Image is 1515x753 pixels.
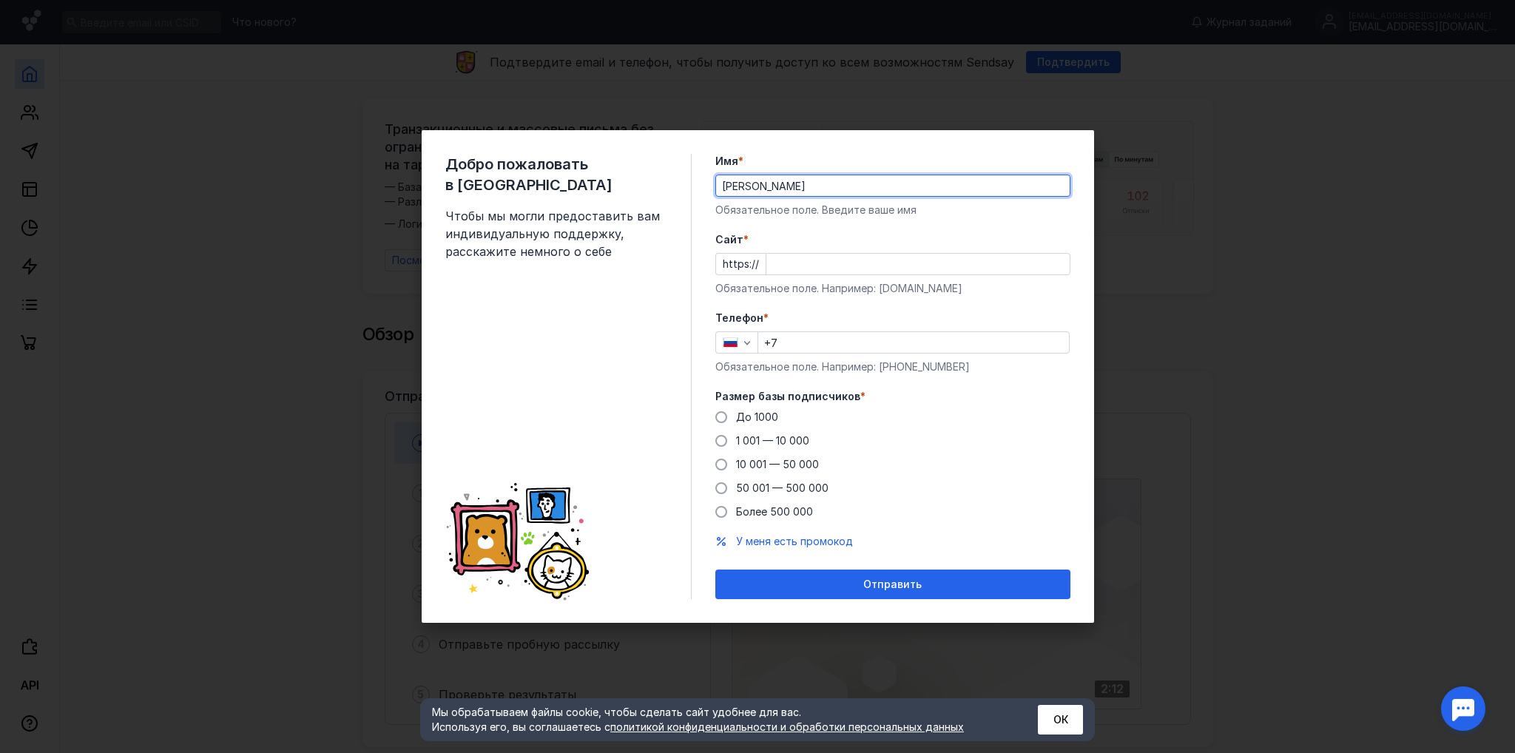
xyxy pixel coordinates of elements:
[863,578,922,591] span: Отправить
[445,207,667,260] span: Чтобы мы могли предоставить вам индивидуальную поддержку, расскажите немного о себе
[445,154,667,195] span: Добро пожаловать в [GEOGRAPHIC_DATA]
[715,232,743,247] span: Cайт
[610,720,964,733] a: политикой конфиденциальности и обработки персональных данных
[736,534,853,549] button: У меня есть промокод
[715,203,1070,217] div: Обязательное поле. Введите ваше имя
[736,535,853,547] span: У меня есть промокод
[715,311,763,325] span: Телефон
[1038,705,1083,735] button: ОК
[715,570,1070,599] button: Отправить
[736,458,819,470] span: 10 001 — 50 000
[736,505,813,518] span: Более 500 000
[736,411,778,423] span: До 1000
[736,434,809,447] span: 1 001 — 10 000
[715,389,860,404] span: Размер базы подписчиков
[736,482,829,494] span: 50 001 — 500 000
[715,359,1070,374] div: Обязательное поле. Например: [PHONE_NUMBER]
[715,154,738,169] span: Имя
[715,281,1070,296] div: Обязательное поле. Например: [DOMAIN_NAME]
[432,705,1002,735] div: Мы обрабатываем файлы cookie, чтобы сделать сайт удобнее для вас. Используя его, вы соглашаетесь c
